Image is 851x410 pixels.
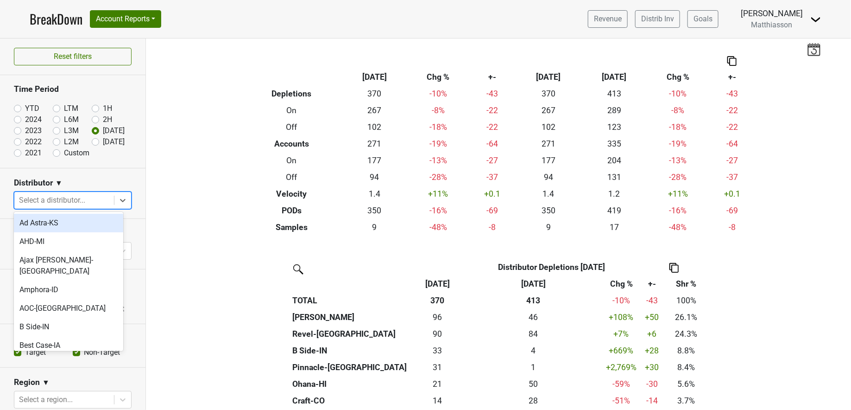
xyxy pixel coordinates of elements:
td: 9 [516,219,581,236]
div: Amphora-ID [14,281,123,299]
div: -30 [642,378,662,390]
label: 2023 [25,125,42,136]
th: [DATE] [516,69,581,85]
td: 94 [342,169,408,186]
td: -16 % [408,202,469,219]
a: Distrib Inv [635,10,680,28]
td: -19 % [408,135,469,152]
td: -8 % [647,102,709,119]
td: -22 [709,119,756,135]
th: 413 [464,292,603,309]
th: 28.167 [464,392,603,409]
label: 2H [103,114,112,125]
td: +108 % [603,309,640,326]
td: -8 [469,219,516,236]
td: 20.75 [411,376,464,392]
div: 96 [413,311,462,323]
td: -10 % [647,85,709,102]
div: 90 [413,328,462,340]
td: 271 [342,135,408,152]
div: 33 [413,345,462,357]
td: -51 % [603,392,640,409]
div: 28 [466,395,601,407]
td: 8.8% [665,342,709,359]
img: Copy to clipboard [669,263,679,273]
div: 46 [466,311,601,323]
label: Non-Target [84,347,120,358]
td: 267 [516,102,581,119]
th: PODs [241,202,342,219]
img: Copy to clipboard [727,56,737,66]
th: Accounts [241,135,342,152]
th: 370 [411,292,464,309]
td: -22 [469,119,516,135]
div: Ajax [PERSON_NAME]-[GEOGRAPHIC_DATA] [14,251,123,281]
td: -48 % [647,219,709,236]
td: 102 [516,119,581,135]
th: Off [241,119,342,135]
td: +7 % [603,326,640,342]
div: 14 [413,395,462,407]
td: -69 [709,202,756,219]
div: +28 [642,345,662,357]
label: 2024 [25,114,42,125]
span: ▼ [55,178,63,189]
button: Account Reports [90,10,161,28]
th: 4.249 [464,342,603,359]
td: 8.4% [665,359,709,376]
td: -22 [469,102,516,119]
label: 2021 [25,147,42,159]
label: Custom [64,147,89,159]
td: -64 [709,135,756,152]
label: L3M [64,125,79,136]
th: On [241,152,342,169]
div: Best Case-IA [14,336,123,355]
label: 1H [103,103,112,114]
td: -13 % [408,152,469,169]
td: 204 [581,152,647,169]
label: YTD [25,103,39,114]
h3: Distributor [14,178,53,188]
div: AHD-MI [14,232,123,251]
th: 84.334 [464,326,603,342]
td: -18 % [647,119,709,135]
td: 131 [581,169,647,186]
div: 1 [466,361,601,373]
td: -64 [469,135,516,152]
div: 84 [466,328,601,340]
div: [PERSON_NAME] [741,7,803,19]
th: [PERSON_NAME] [290,309,411,326]
td: 335 [581,135,647,152]
td: 100% [665,292,709,309]
td: -16 % [647,202,709,219]
td: 271 [516,135,581,152]
img: last_updated_date [807,43,821,56]
td: 419 [581,202,647,219]
div: +50 [642,311,662,323]
th: +- [709,69,756,85]
button: Reset filters [14,48,132,65]
td: +11 % [647,186,709,202]
td: 123 [581,119,647,135]
th: Samples [241,219,342,236]
td: -13 % [647,152,709,169]
td: 94 [516,169,581,186]
label: Target [25,347,46,358]
th: Sep '24: activate to sort column ascending [464,275,603,292]
div: +6 [642,328,662,340]
label: [DATE] [103,125,125,136]
div: B Side-IN [14,318,123,336]
span: -43 [646,296,658,305]
th: 50.330 [464,376,603,392]
td: -48 % [408,219,469,236]
a: Revenue [588,10,628,28]
td: +669 % [603,342,640,359]
td: +2,769 % [603,359,640,376]
td: -10 % [408,85,469,102]
th: Depletions [241,85,342,102]
td: -69 [469,202,516,219]
td: 9 [342,219,408,236]
h3: Time Period [14,84,132,94]
td: -22 [709,102,756,119]
th: 1.080 [464,359,603,376]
